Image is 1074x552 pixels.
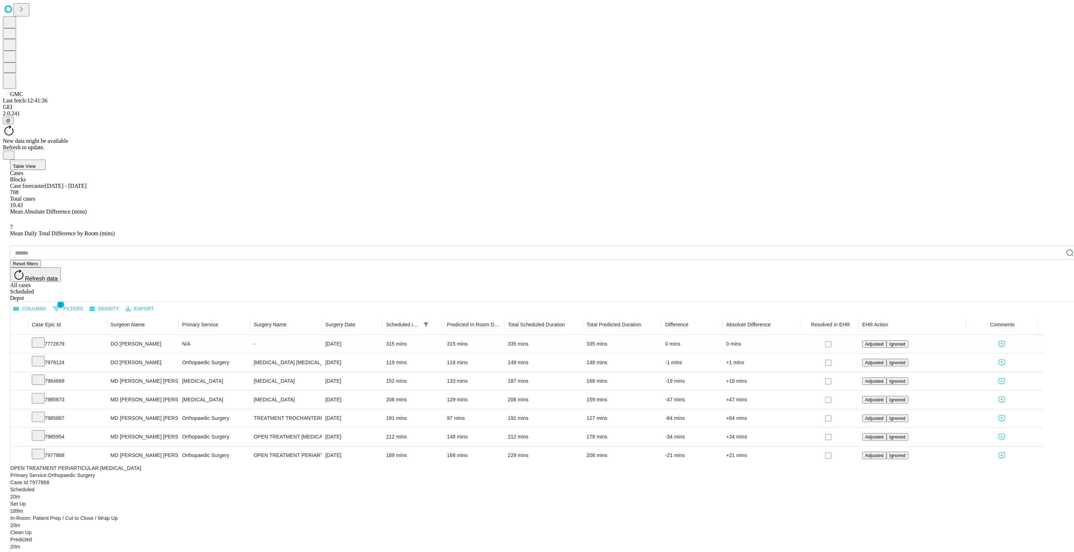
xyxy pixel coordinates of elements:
[587,322,641,327] div: Total Predicted Duration
[865,378,884,384] span: Adjusted
[10,544,20,550] span: 20m
[48,472,95,478] span: Orthopaedic Surgery
[726,391,798,409] div: +47 mins
[865,341,884,347] span: Adjusted
[325,372,379,390] div: [DATE]
[386,446,440,465] div: 189 mins
[508,335,579,353] div: 335 mins
[254,391,318,409] div: [MEDICAL_DATA]
[865,416,884,421] span: Adjusted
[182,372,246,390] div: [MEDICAL_DATA]
[587,409,658,427] div: 127 mins
[10,507,858,522] div: In-Room: Patient Prep / Cut to Close / Wrap Up - 189m
[10,487,35,492] span: Scheduled
[10,160,46,170] button: Table View
[386,335,440,353] div: 315 mins
[508,409,579,427] div: 191 mins
[325,409,379,427] div: [DATE]
[862,433,887,441] button: Adjusted
[111,335,175,353] div: DO [PERSON_NAME]
[587,335,658,353] div: 335 mins
[865,397,884,402] span: Adjusted
[447,372,501,390] div: 133 mins
[386,391,440,409] div: 206 mins
[665,372,719,390] div: -19 mins
[32,446,104,465] div: 7977868
[10,183,45,189] span: Case forecaster
[45,183,86,189] span: [DATE] - [DATE]
[3,151,14,160] button: Close
[254,353,318,372] div: [MEDICAL_DATA] [MEDICAL_DATA]
[325,446,379,465] div: [DATE]
[587,391,658,409] div: 159 mins
[386,322,420,327] div: Scheduled In Room Duration
[3,104,1071,110] div: GEI
[508,353,579,372] div: 149 mins
[254,446,318,465] div: OPEN TREATMENT PERIARTICULAR [MEDICAL_DATA]
[3,138,1071,144] div: New data might be available
[887,359,908,366] button: Ignored
[865,434,884,440] span: Adjusted
[386,372,440,390] div: 152 mins
[25,276,58,282] span: Refresh data
[3,124,1071,160] div: New data might be availableRefresh to update.Close
[254,322,287,327] div: Surgery Name
[14,338,25,351] button: Expand
[432,320,442,330] button: Sort
[111,391,175,409] div: MD [PERSON_NAME] [PERSON_NAME] Md
[889,434,905,440] span: Ignored
[32,409,104,427] div: 7985887
[508,446,579,465] div: 229 mins
[10,267,61,282] button: Refresh data
[447,446,501,465] div: 168 mins
[862,415,887,422] button: Adjusted
[10,530,32,535] span: Clean Up
[10,522,100,536] div: Clean Up - 20m
[587,372,658,390] div: 168 mins
[587,446,658,465] div: 208 mins
[10,202,23,208] span: 19.43
[862,452,887,459] button: Adjusted
[508,428,579,446] div: 212 mins
[889,397,905,402] span: Ignored
[57,301,64,308] span: 1
[10,508,23,514] span: 189m
[665,353,719,372] div: -1 mins
[32,322,61,327] div: Case Epic Id
[990,322,1015,327] div: Comments
[14,450,25,461] button: Collapse
[726,372,798,390] div: +19 mins
[14,375,25,388] button: Expand
[447,409,501,427] div: 97 mins
[665,391,719,409] div: -47 mins
[10,209,87,215] span: Mean Absolute Difference (mins)
[10,480,29,485] span: Case Id :
[254,428,318,446] div: OPEN TREATMENT [MEDICAL_DATA] SHAFT WITH PLATE AND SCREWS
[10,494,20,500] span: 20m
[887,433,908,441] button: Ignored
[665,322,688,327] div: Difference
[111,446,175,465] div: MD [PERSON_NAME] [PERSON_NAME]
[325,428,379,446] div: [DATE]
[14,431,25,443] button: Expand
[10,260,41,267] button: Reset filters
[726,335,798,353] div: 0 mins
[10,465,141,471] span: OPEN TREATMENT PERIARTICULAR [MEDICAL_DATA]
[3,117,14,124] button: @
[386,353,440,372] div: 119 mins
[111,372,175,390] div: MD [PERSON_NAME] [PERSON_NAME] Md
[10,501,26,507] span: Set Up
[14,357,25,369] button: Expand
[32,353,104,372] div: 7979124
[3,97,47,104] span: Last fetch: 12:41:36
[254,335,318,353] div: -
[182,322,218,327] div: Primary Service
[182,446,246,465] div: Orthopaedic Surgery
[447,353,501,372] div: 118 mins
[862,396,887,403] button: Adjusted
[508,391,579,409] div: 206 mins
[726,353,798,372] div: +1 mins
[325,322,355,327] div: Surgery Date
[13,261,38,266] span: Reset filters
[88,303,121,315] button: Density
